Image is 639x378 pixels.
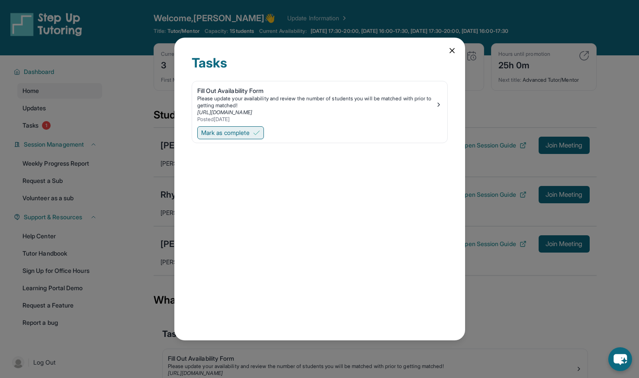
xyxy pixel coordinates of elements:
[197,109,252,115] a: [URL][DOMAIN_NAME]
[608,347,632,371] button: chat-button
[197,86,435,95] div: Fill Out Availability Form
[253,129,260,136] img: Mark as complete
[192,55,448,81] div: Tasks
[201,128,250,137] span: Mark as complete
[197,116,435,123] div: Posted [DATE]
[192,81,447,125] a: Fill Out Availability FormPlease update your availability and review the number of students you w...
[197,126,264,139] button: Mark as complete
[197,95,435,109] div: Please update your availability and review the number of students you will be matched with prior ...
